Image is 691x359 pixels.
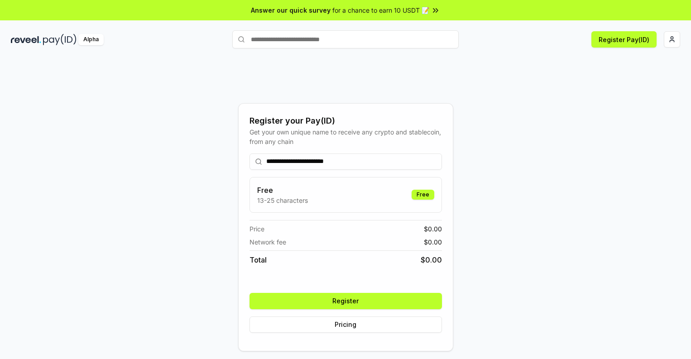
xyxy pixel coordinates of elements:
[78,34,104,45] div: Alpha
[250,237,286,247] span: Network fee
[412,190,434,200] div: Free
[332,5,429,15] span: for a chance to earn 10 USDT 📝
[250,127,442,146] div: Get your own unique name to receive any crypto and stablecoin, from any chain
[424,224,442,234] span: $ 0.00
[424,237,442,247] span: $ 0.00
[257,196,308,205] p: 13-25 characters
[250,316,442,333] button: Pricing
[250,293,442,309] button: Register
[251,5,331,15] span: Answer our quick survey
[257,185,308,196] h3: Free
[250,224,264,234] span: Price
[43,34,77,45] img: pay_id
[421,254,442,265] span: $ 0.00
[250,115,442,127] div: Register your Pay(ID)
[250,254,267,265] span: Total
[11,34,41,45] img: reveel_dark
[591,31,657,48] button: Register Pay(ID)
